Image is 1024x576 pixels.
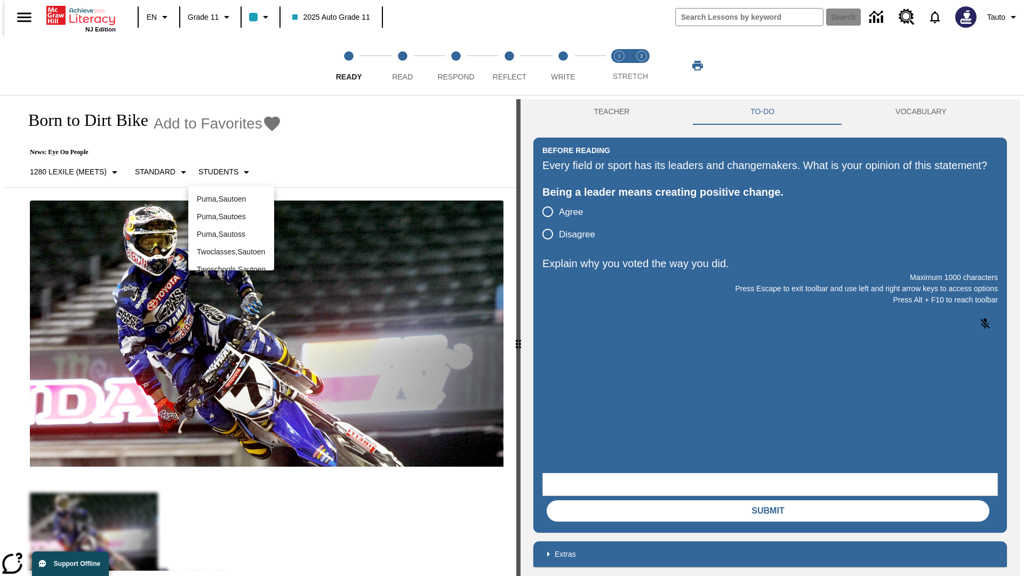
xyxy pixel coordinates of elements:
p: Puma , Sautoss [197,229,266,240]
p: Twoclasses , Sautoen [197,246,266,258]
body: Explain why you voted the way you did. Maximum 1000 characters Press Alt + F10 to reach toolbar P... [4,9,156,18]
p: Twoschools , Sautoen [197,264,266,275]
p: Puma , Sautoes [197,211,266,222]
p: Puma , Sautoen [197,194,266,205]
